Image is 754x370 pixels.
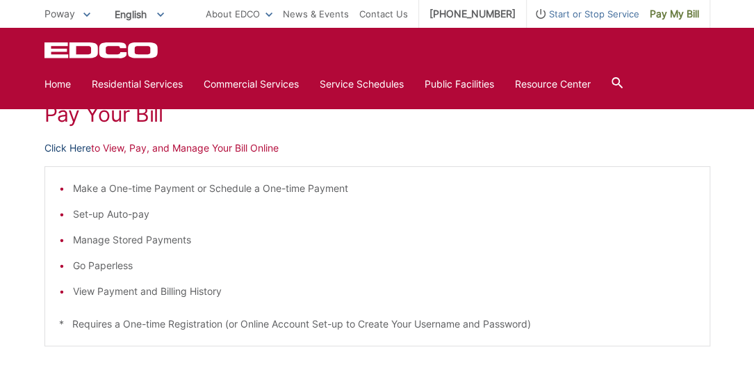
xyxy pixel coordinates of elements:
[44,140,710,156] p: to View, Pay, and Manage Your Bill Online
[73,181,696,196] li: Make a One-time Payment or Schedule a One-time Payment
[73,207,696,222] li: Set-up Auto-pay
[44,102,710,127] h1: Pay Your Bill
[515,77,591,92] a: Resource Center
[44,42,160,58] a: EDCD logo. Return to the homepage.
[104,3,174,26] span: English
[650,6,699,22] span: Pay My Bill
[73,258,696,273] li: Go Paperless
[359,6,408,22] a: Contact Us
[44,140,91,156] a: Click Here
[44,77,71,92] a: Home
[73,284,696,299] li: View Payment and Billing History
[92,77,183,92] a: Residential Services
[283,6,349,22] a: News & Events
[44,8,75,19] span: Poway
[206,6,272,22] a: About EDCO
[204,77,299,92] a: Commercial Services
[73,232,696,248] li: Manage Stored Payments
[425,77,494,92] a: Public Facilities
[59,316,696,332] p: * Requires a One-time Registration (or Online Account Set-up to Create Your Username and Password)
[320,77,404,92] a: Service Schedules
